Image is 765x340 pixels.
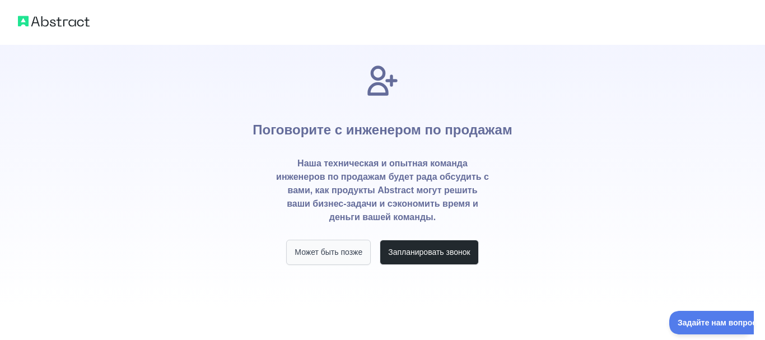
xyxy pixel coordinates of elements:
[253,122,512,137] font: Поговорите с инженером по продажам
[295,248,362,257] font: Может быть позже
[18,13,90,29] img: Абстрактный логотип
[669,311,754,334] iframe: Переключить поддержку клиентов
[380,240,478,265] button: Запланировать звонок
[388,248,470,257] font: Запланировать звонок
[276,159,489,222] font: Наша техническая и опытная команда инженеров по продажам будет рада обсудить с вами, как продукты...
[286,240,371,265] button: Может быть позже
[8,7,87,16] font: Задайте нам вопрос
